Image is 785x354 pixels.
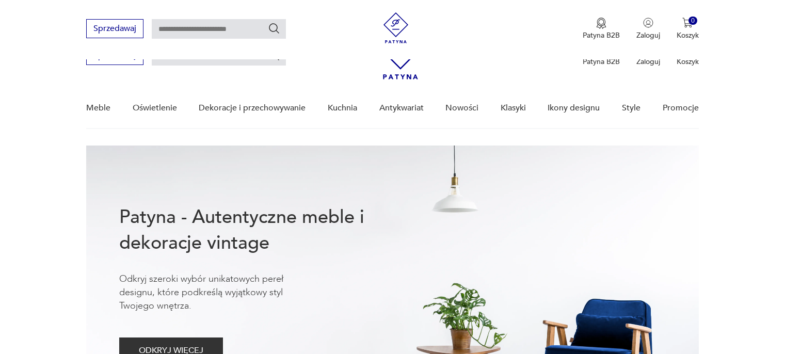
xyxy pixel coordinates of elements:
[86,88,110,128] a: Meble
[636,57,660,67] p: Zaloguj
[119,272,315,313] p: Odkryj szeroki wybór unikatowych pereł designu, które podkreślą wyjątkowy styl Twojego wnętrza.
[445,88,478,128] a: Nowości
[199,88,306,128] a: Dekoracje i przechowywanie
[677,18,699,40] button: 0Koszyk
[119,204,398,256] h1: Patyna - Autentyczne meble i dekoracje vintage
[86,19,143,38] button: Sprzedawaj
[663,88,699,128] a: Promocje
[677,57,699,67] p: Koszyk
[622,88,640,128] a: Style
[596,18,606,29] img: Ikona medalu
[636,30,660,40] p: Zaloguj
[268,22,280,35] button: Szukaj
[86,26,143,33] a: Sprzedawaj
[636,18,660,40] button: Zaloguj
[379,88,424,128] a: Antykwariat
[583,18,620,40] a: Ikona medaluPatyna B2B
[682,18,693,28] img: Ikona koszyka
[583,18,620,40] button: Patyna B2B
[380,12,411,43] img: Patyna - sklep z meblami i dekoracjami vintage
[86,53,143,60] a: Sprzedawaj
[328,88,357,128] a: Kuchnia
[583,57,620,67] p: Patyna B2B
[548,88,600,128] a: Ikony designu
[583,30,620,40] p: Patyna B2B
[133,88,177,128] a: Oświetlenie
[501,88,526,128] a: Klasyki
[677,30,699,40] p: Koszyk
[688,17,697,25] div: 0
[643,18,653,28] img: Ikonka użytkownika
